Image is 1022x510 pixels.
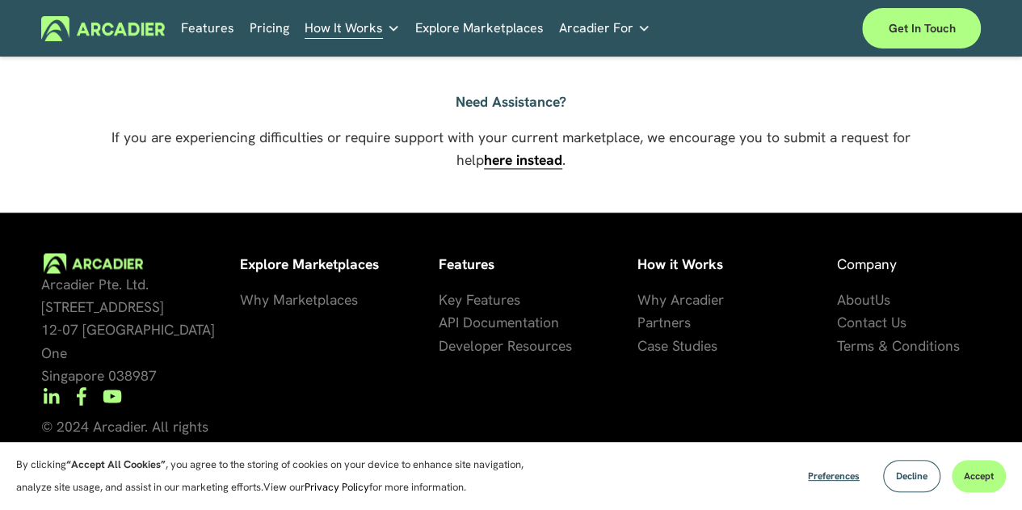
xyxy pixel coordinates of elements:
a: P [637,311,646,334]
span: Arcadier Pte. Ltd. [STREET_ADDRESS] 12-07 [GEOGRAPHIC_DATA] One Singapore 038987 [41,275,219,384]
span: Why Marketplaces [240,290,358,309]
span: Decline [896,470,927,483]
a: Developer Resources [439,334,572,356]
span: Developer Resources [439,335,572,354]
a: API Documentation [439,311,559,334]
span: se Studies [654,335,717,354]
a: Terms & Conditions [836,334,959,356]
button: Decline [883,460,940,492]
a: Contact Us [836,311,906,334]
a: About [836,289,874,311]
a: se Studies [654,334,717,356]
span: Us [874,290,890,309]
span: Terms & Conditions [836,335,959,354]
a: Why Marketplaces [240,289,358,311]
span: Arcadier For [559,17,633,40]
a: Facebook [72,386,91,406]
strong: “Accept All Cookies” [66,457,166,471]
span: Contact Us [836,313,906,331]
a: Get in touch [862,8,981,48]
strong: Need Assistance? [456,92,566,111]
span: How It Works [305,17,383,40]
p: By clicking , you agree to the storing of cookies on your device to enhance site navigation, anal... [16,453,541,499]
a: Explore Marketplaces [415,16,544,41]
span: artners [646,313,691,331]
span: Ca [637,335,654,354]
span: Company [836,255,896,273]
iframe: Chat Widget [941,432,1022,510]
a: Key Features [439,289,520,311]
span: Key Features [439,290,520,309]
strong: Features [439,255,494,273]
p: If you are experiencing difficulties or require support with your current marketplace, we encoura... [82,126,940,171]
a: Why Arcadier [637,289,724,311]
strong: How it Works [637,255,723,273]
span: API Documentation [439,313,559,331]
a: here instead [484,150,562,169]
a: LinkedIn [41,386,61,406]
a: Ca [637,334,654,356]
a: Pricing [250,16,289,41]
span: Preferences [808,470,860,483]
span: P [637,313,646,331]
img: Arcadier [41,16,165,41]
a: Features [181,16,234,41]
span: About [836,290,874,309]
a: Privacy Policy [305,480,369,494]
button: Preferences [796,460,872,492]
strong: Explore Marketplaces [240,255,379,273]
a: YouTube [103,386,122,406]
span: Why Arcadier [637,290,724,309]
a: folder dropdown [305,16,400,41]
span: © 2024 Arcadier. All rights reserved. [41,416,212,457]
a: folder dropdown [559,16,650,41]
a: artners [646,311,691,334]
